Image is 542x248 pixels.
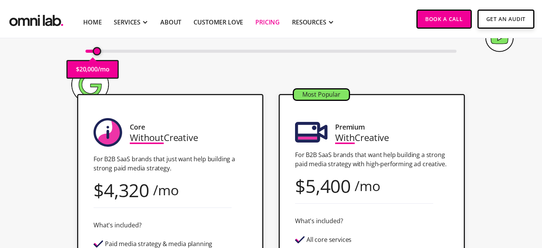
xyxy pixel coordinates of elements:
span: With [335,131,355,144]
div: What's included? [94,220,141,230]
div: Core [130,122,145,132]
div: $ [94,185,104,195]
a: Home [83,18,102,27]
a: Pricing [255,18,280,27]
a: About [160,18,181,27]
div: Most Popular [294,89,349,100]
a: Book a Call [416,10,472,29]
div: Premium [335,122,365,132]
img: Omni Lab: B2B SaaS Demand Generation Agency [8,10,65,28]
p: /mo [98,64,110,75]
div: Paid media strategy & media planning [105,241,212,247]
div: 4,320 [104,185,149,195]
a: Customer Love [194,18,243,27]
a: home [8,10,65,28]
p: For B2B SaaS brands that just want help building a strong paid media strategy. [94,154,247,173]
div: $ [295,181,305,191]
iframe: Chat Widget [405,159,542,248]
div: All core services [306,237,352,243]
div: 5,400 [305,181,351,191]
div: RESOURCES [292,18,326,27]
p: $ [76,64,79,75]
div: What's included? [295,216,343,226]
div: Creative [335,132,389,143]
a: Get An Audit [477,10,534,29]
p: For B2B SaaS brands that want help building a strong paid media strategy with high-performing ad ... [295,150,448,169]
p: 20,000 [79,64,98,75]
div: SERVICES [114,18,140,27]
div: /mo [153,185,179,195]
div: /mo [355,181,381,191]
span: Without [130,131,164,144]
div: Creative [130,132,198,143]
